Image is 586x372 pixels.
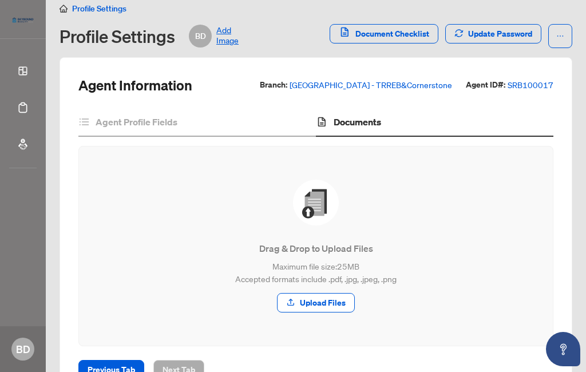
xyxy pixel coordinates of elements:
[300,294,346,312] span: Upload Files
[102,242,530,255] p: Drag & Drop to Upload Files
[216,25,239,48] span: Add Image
[334,115,381,129] h4: Documents
[78,76,192,94] h2: Agent Information
[445,24,541,43] button: Update Password
[102,260,530,285] p: Maximum file size: 25 MB Accepted formats include .pdf, .jpg, .jpeg, .png
[290,78,452,92] span: [GEOGRAPHIC_DATA] - TRREB&Cornerstone
[466,78,505,92] label: Agent ID#:
[508,78,553,92] span: SRB100017
[355,25,429,43] span: Document Checklist
[72,3,126,14] span: Profile Settings
[9,14,37,26] img: logo
[556,32,564,40] span: ellipsis
[60,5,68,13] span: home
[468,25,532,43] span: Update Password
[260,78,287,92] label: Branch:
[60,25,239,48] div: Profile Settings
[277,293,355,312] button: Upload Files
[93,160,539,332] span: File UploadDrag & Drop to Upload FilesMaximum file size:25MBAccepted formats include .pdf, .jpg, ...
[330,24,438,43] button: Document Checklist
[195,30,206,42] span: BD
[96,115,177,129] h4: Agent Profile Fields
[546,332,580,366] button: Open asap
[293,180,339,225] img: File Upload
[16,341,30,357] span: BD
